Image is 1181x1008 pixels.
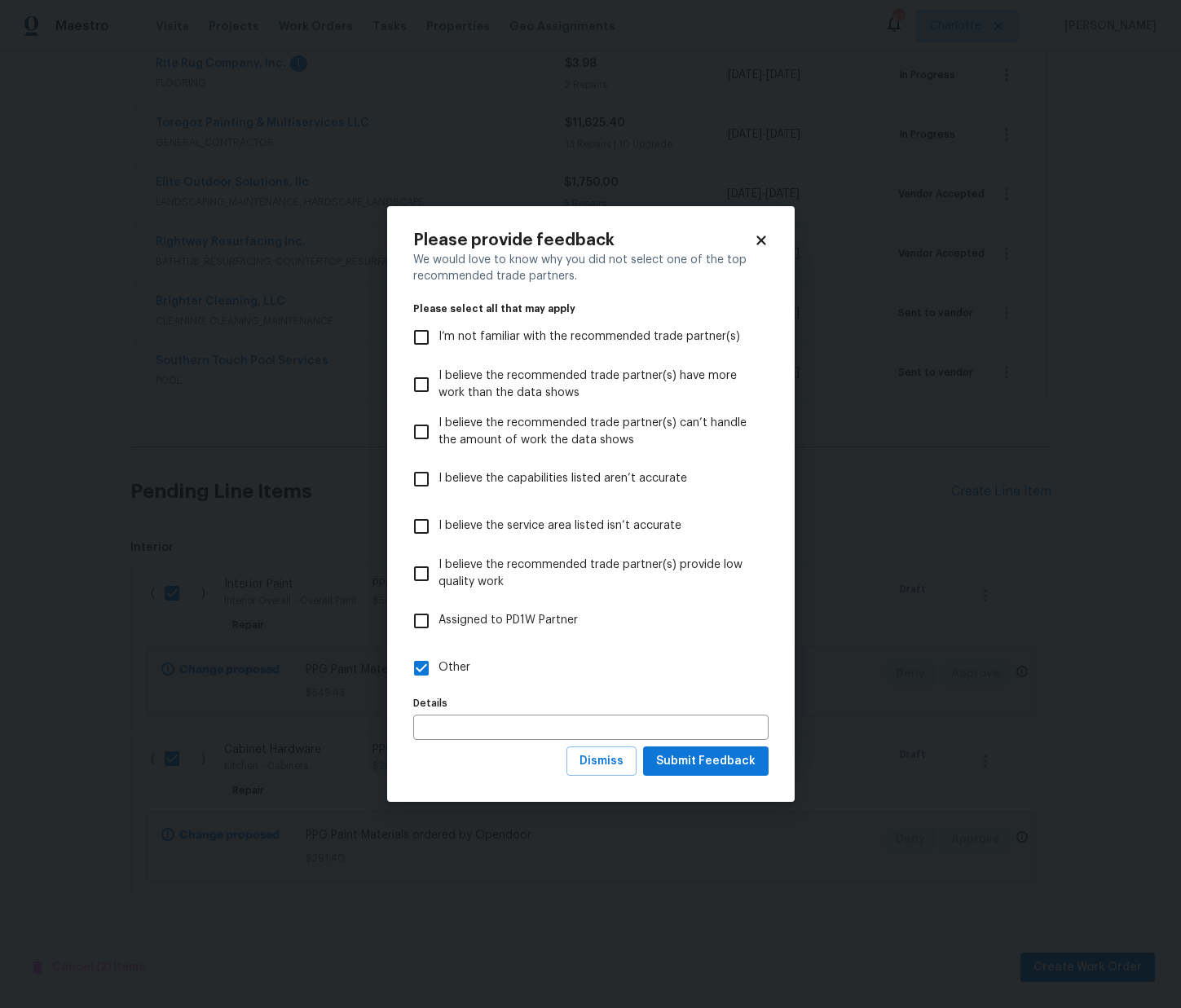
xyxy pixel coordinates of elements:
[438,470,687,487] span: I believe the capabilities listed aren’t accurate
[438,612,578,629] span: Assigned to PD1W Partner
[413,252,769,284] div: We would love to know why you did not select one of the top recommended trade partners.
[438,328,740,346] span: I’m not familiar with the recommended trade partner(s)
[438,517,681,535] span: I believe the service area listed isn’t accurate
[656,751,756,772] span: Submit Feedback
[438,368,756,402] span: I believe the recommended trade partner(s) have more work than the data shows
[643,746,769,777] button: Submit Feedback
[413,232,754,249] h2: Please provide feedback
[413,304,769,314] legend: Please select all that may apply
[438,415,756,449] span: I believe the recommended trade partner(s) can’t handle the amount of work the data shows
[438,557,756,591] span: I believe the recommended trade partner(s) provide low quality work
[438,659,470,676] span: Other
[566,746,637,777] button: Dismiss
[579,751,624,772] span: Dismiss
[413,698,769,708] label: Details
